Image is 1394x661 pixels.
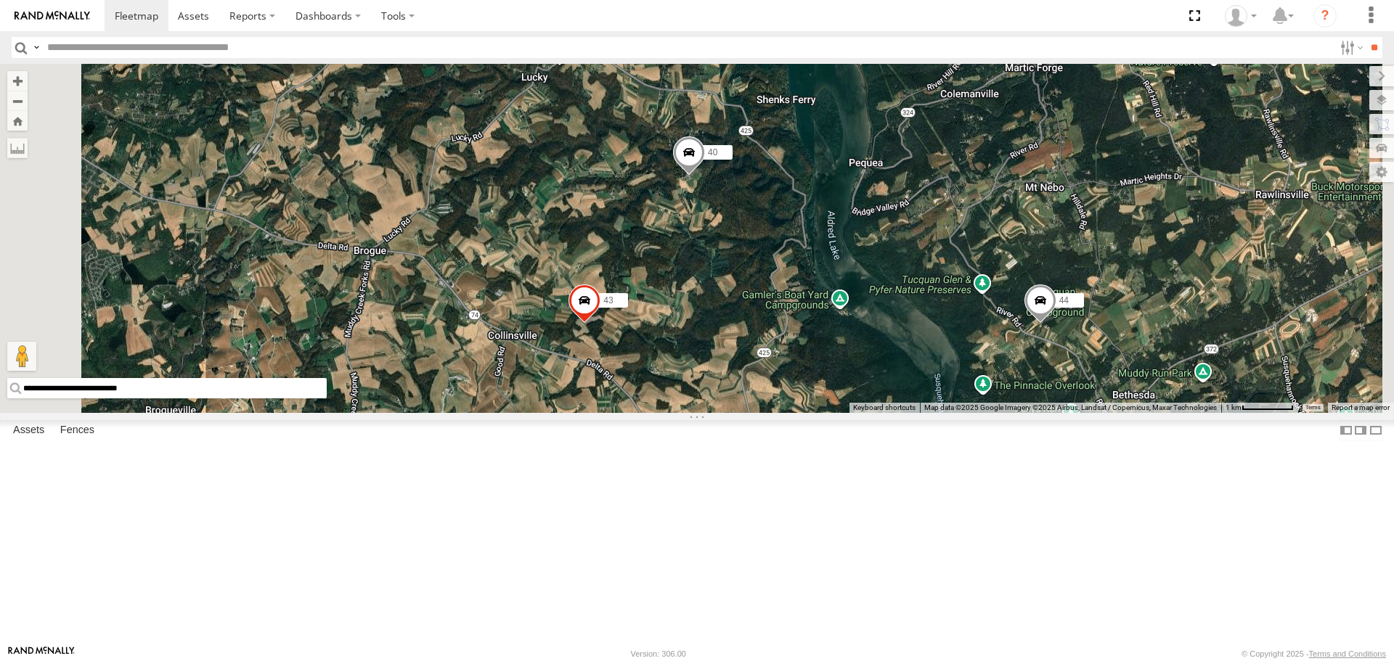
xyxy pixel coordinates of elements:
img: rand-logo.svg [15,11,90,21]
span: 1 km [1226,403,1242,411]
button: Drag Pegman onto the map to open Street View [7,342,36,371]
button: Zoom in [7,71,28,91]
div: Version: 306.00 [631,649,686,658]
a: Terms and Conditions [1309,649,1386,658]
label: Hide Summary Table [1369,420,1383,441]
label: Assets [6,421,52,441]
label: Search Query [30,37,42,58]
a: Terms (opens in new tab) [1305,404,1321,410]
label: Measure [7,138,28,158]
a: Visit our Website [8,646,75,661]
label: Fences [53,421,102,441]
button: Keyboard shortcuts [853,403,916,413]
span: 40 [708,147,717,157]
div: Chris Burkhart [1220,5,1262,27]
a: Report a map error [1332,403,1390,411]
button: Zoom Home [7,111,28,131]
label: Dock Summary Table to the Right [1353,420,1368,441]
button: Zoom out [7,91,28,111]
span: 44 [1059,296,1069,306]
label: Dock Summary Table to the Left [1339,420,1353,441]
button: Map Scale: 1 km per 68 pixels [1221,403,1298,413]
label: Search Filter Options [1334,37,1366,58]
i: ? [1313,4,1337,28]
span: Map data ©2025 Google Imagery ©2025 Airbus, Landsat / Copernicus, Maxar Technologies [924,403,1217,411]
span: 43 [603,295,613,305]
div: © Copyright 2025 - [1242,649,1386,658]
label: Map Settings [1369,162,1394,182]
